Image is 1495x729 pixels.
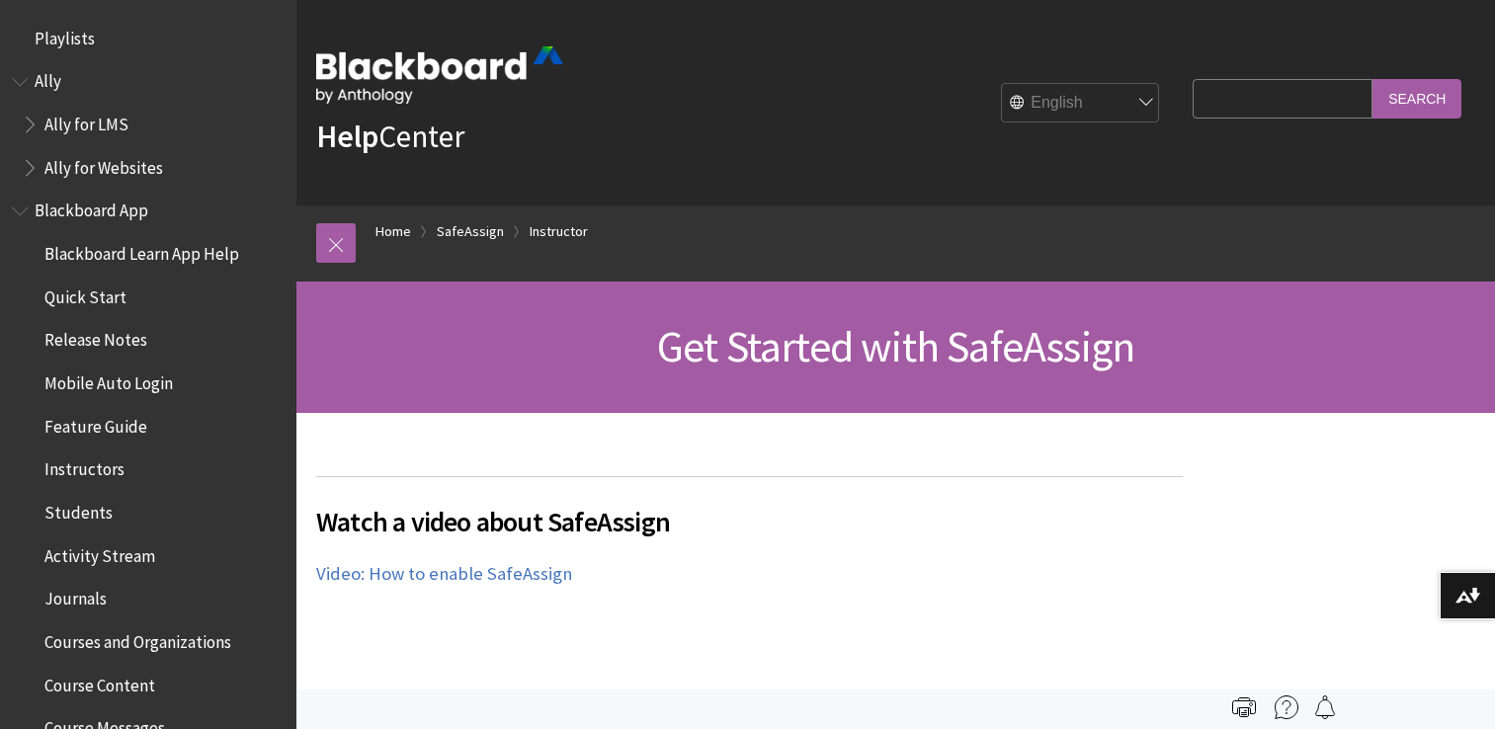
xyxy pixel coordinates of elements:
select: Site Language Selector [1002,84,1160,123]
span: Quick Start [44,281,126,307]
img: Blackboard by Anthology [316,46,563,104]
span: Journals [44,583,107,609]
span: Students [44,496,113,523]
span: Mobile Auto Login [44,366,173,393]
span: Feature Guide [44,410,147,437]
span: Ally [35,65,61,92]
a: HelpCenter [316,117,464,156]
input: Search [1372,79,1461,118]
span: Release Notes [44,324,147,351]
a: Instructor [530,219,588,244]
span: Courses and Organizations [44,625,231,652]
span: Blackboard App [35,195,148,221]
strong: Help [316,117,378,156]
span: Activity Stream [44,539,155,566]
img: Follow this page [1313,695,1337,719]
span: Watch a video about SafeAssign [316,501,1183,542]
img: More help [1275,695,1298,719]
span: Playlists [35,22,95,48]
a: Home [375,219,411,244]
a: Video: How to enable SafeAssign [316,562,572,586]
img: Print [1232,695,1256,719]
span: Instructors [44,453,125,480]
span: Get Started with SafeAssign [657,319,1134,373]
nav: Book outline for Anthology Ally Help [12,65,285,185]
nav: Book outline for Playlists [12,22,285,55]
span: Blackboard Learn App Help [44,237,239,264]
span: Course Content [44,669,155,695]
span: Ally for Websites [44,151,163,178]
a: SafeAssign [437,219,504,244]
span: Ally for LMS [44,108,128,134]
